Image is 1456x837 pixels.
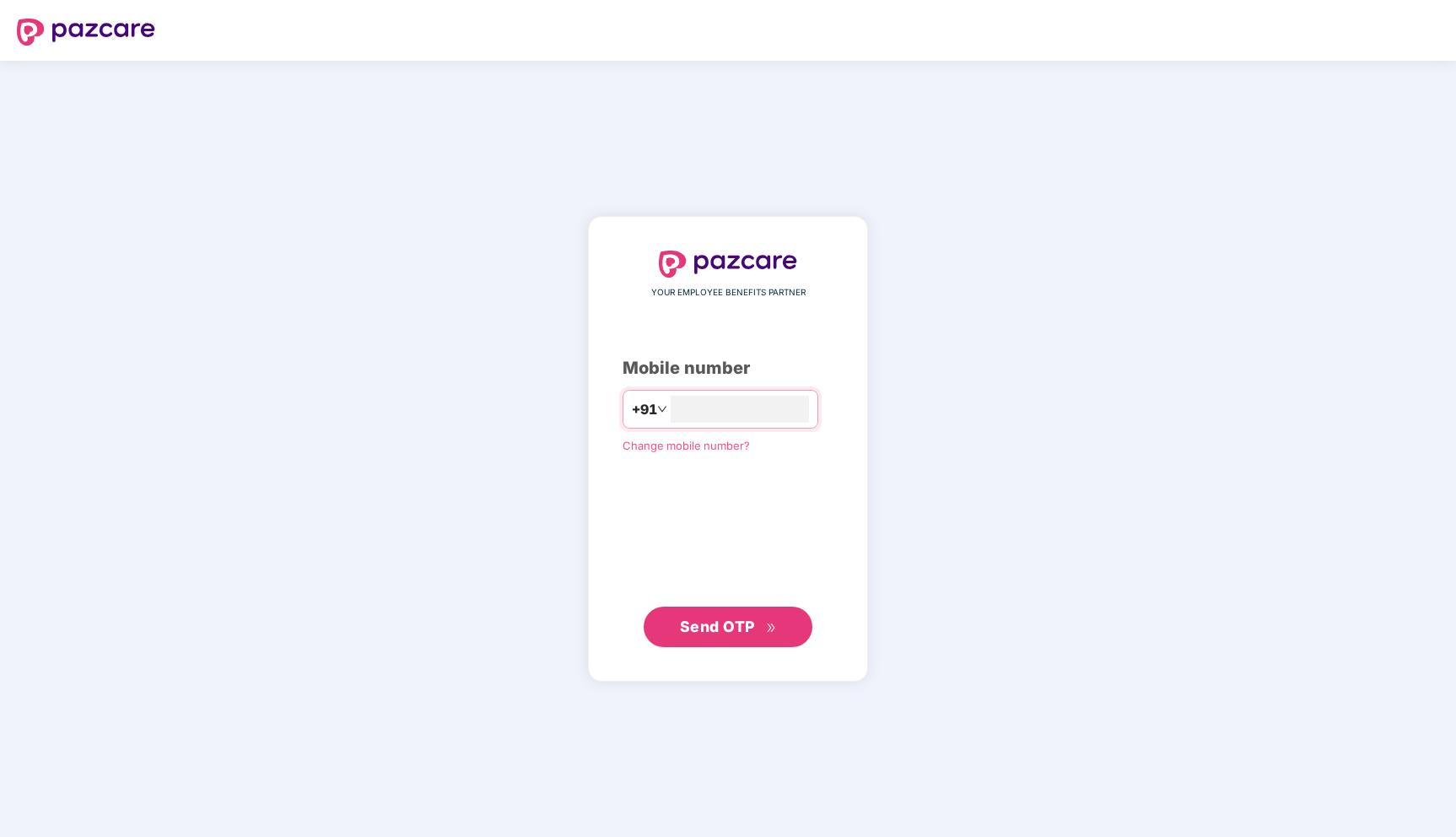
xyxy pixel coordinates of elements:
span: double-right [766,623,777,634]
button: Send OTPdouble-right [644,607,812,647]
img: logo [659,251,797,278]
span: down [657,404,667,414]
span: YOUR EMPLOYEE BENEFITS PARTNER [651,286,806,300]
a: Change mobile number? [623,439,750,452]
img: logo [17,19,155,46]
span: Send OTP [680,618,755,635]
span: +91 [632,399,657,420]
div: Mobile number [623,355,833,381]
